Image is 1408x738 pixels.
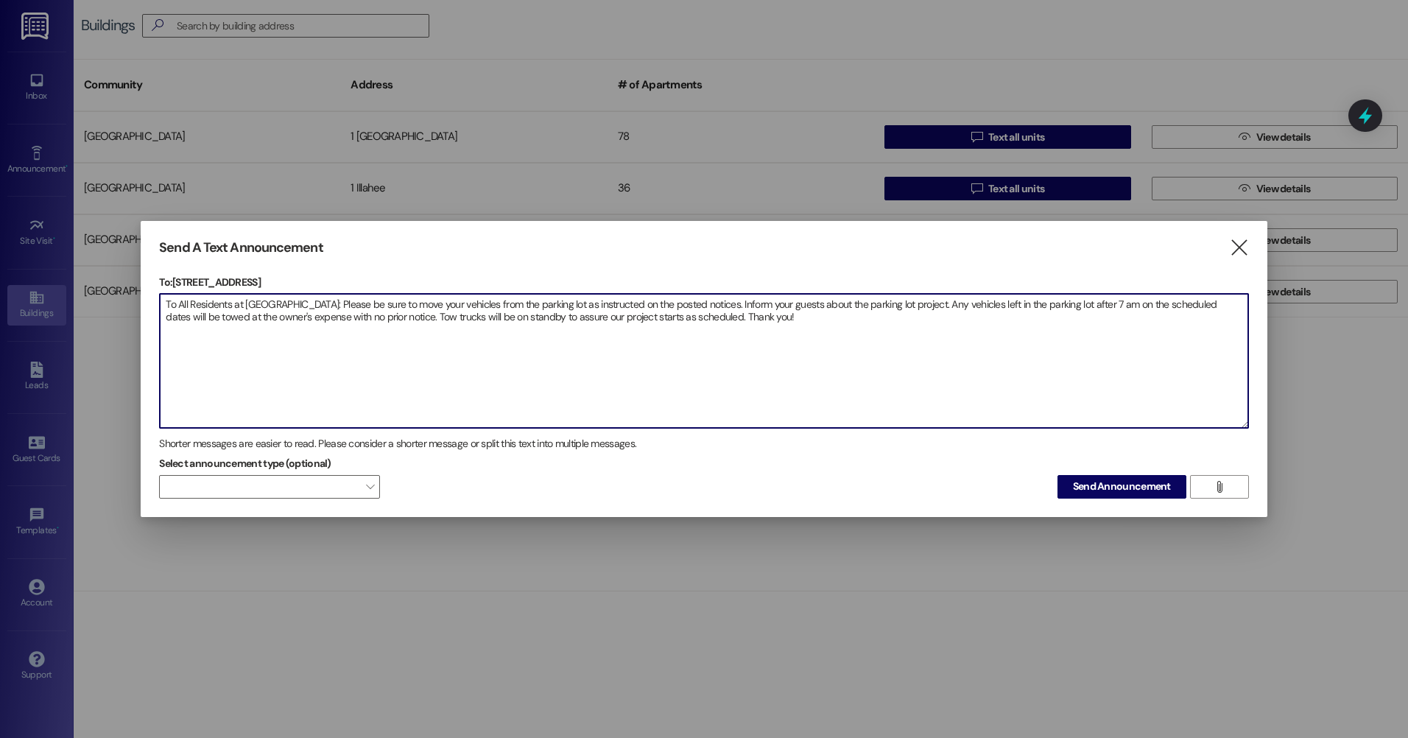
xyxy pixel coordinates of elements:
[1214,481,1225,493] i: 
[159,239,323,256] h3: Send A Text Announcement
[1057,475,1186,499] button: Send Announcement
[160,294,1248,428] textarea: To All Residents at [GEOGRAPHIC_DATA]: Please be sure to move your vehicles from the parking lot ...
[159,436,1249,451] div: Shorter messages are easier to read. Please consider a shorter message or split this text into mu...
[159,275,1249,289] p: To: [STREET_ADDRESS]
[159,293,1249,429] div: To All Residents at [GEOGRAPHIC_DATA]: Please be sure to move your vehicles from the parking lot ...
[159,452,331,475] label: Select announcement type (optional)
[1229,240,1249,256] i: 
[1073,479,1171,494] span: Send Announcement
